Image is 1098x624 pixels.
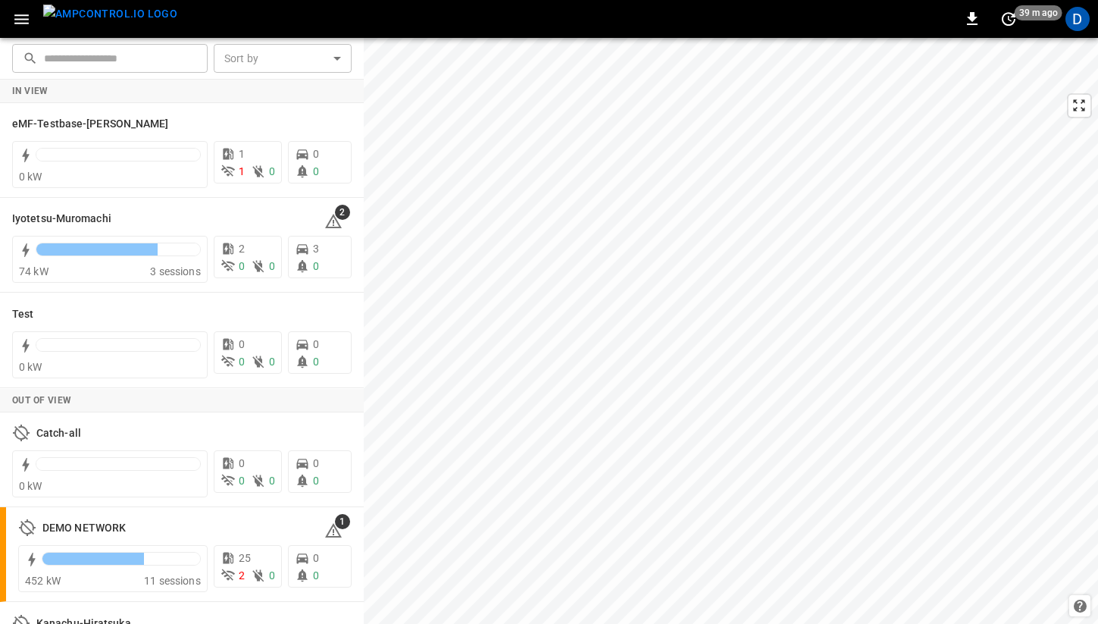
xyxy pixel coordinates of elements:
span: 0 [239,260,245,272]
img: ampcontrol.io logo [43,5,177,24]
span: 74 kW [19,265,48,278]
span: 0 [313,552,319,564]
span: 1 [239,148,245,160]
span: 0 [313,457,319,469]
h6: Catch-all [36,425,81,442]
span: 0 [269,475,275,487]
span: 0 [239,457,245,469]
span: 0 [269,260,275,272]
h6: DEMO NETWORK [42,520,126,537]
span: 0 [269,356,275,368]
span: 1 [239,165,245,177]
span: 0 [313,356,319,368]
h6: Test [12,306,33,323]
span: 3 sessions [150,265,201,278]
span: 0 [313,260,319,272]
span: 2 [239,569,245,582]
span: 11 sessions [144,575,201,587]
h6: eMF-Testbase-Musashimurayama [12,116,169,133]
span: 0 [269,165,275,177]
button: set refresh interval [996,7,1021,31]
strong: In View [12,86,48,96]
h6: Iyotetsu-Muromachi [12,211,111,227]
span: 452 kW [25,575,61,587]
span: 0 kW [19,171,42,183]
span: 2 [335,205,350,220]
span: 0 [239,338,245,350]
span: 0 [313,475,319,487]
span: 0 [313,148,319,160]
span: 3 [313,243,319,255]
span: 25 [239,552,251,564]
span: 0 [313,569,319,582]
strong: Out of View [12,395,71,406]
span: 0 kW [19,361,42,373]
span: 2 [239,243,245,255]
span: 0 [269,569,275,582]
span: 0 [313,165,319,177]
span: 0 [239,475,245,487]
span: 39 m ago [1015,5,1062,20]
span: 0 [313,338,319,350]
div: profile-icon [1065,7,1090,31]
span: 0 kW [19,480,42,492]
span: 0 [239,356,245,368]
canvas: Map [364,38,1098,624]
span: 1 [335,514,350,529]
